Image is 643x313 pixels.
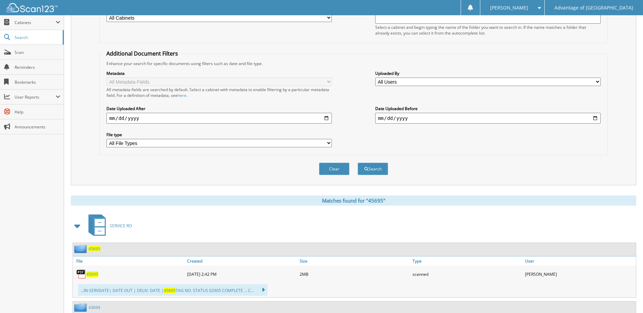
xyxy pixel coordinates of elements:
a: Size [298,256,410,266]
a: here [178,92,186,98]
span: Reminders [15,64,60,70]
img: folder2.png [74,245,88,253]
span: Help [15,109,60,115]
img: scan123-logo-white.svg [7,3,58,12]
a: User [523,256,636,266]
span: Scan [15,49,60,55]
div: scanned [411,267,523,281]
a: 45695 [88,246,100,252]
span: [PERSON_NAME] [490,6,528,10]
span: Advantage of [GEOGRAPHIC_DATA] [555,6,633,10]
label: Uploaded By [375,70,601,76]
iframe: Chat Widget [609,280,643,313]
div: All metadata fields are searched by default. Select a cabinet with metadata to enable filtering b... [106,87,332,98]
input: start [106,113,332,124]
button: Search [358,163,388,175]
span: Bookmarks [15,79,60,85]
a: Created [185,256,298,266]
legend: Additional Document Filters [103,50,181,57]
img: PDF.png [76,269,86,279]
label: Date Uploaded After [106,106,332,111]
input: end [375,113,601,124]
div: 2MB [298,267,410,281]
a: File [73,256,185,266]
a: SERVICE RO [84,212,132,239]
span: 45695 [164,288,176,293]
a: Type [411,256,523,266]
label: File type [106,132,332,138]
div: [PERSON_NAME] [523,267,636,281]
span: Cabinets [15,20,56,25]
div: ...IN-SERVDATE| DATE OUT | DELIV. DATE | TAG NO. STATUS 02905 COMPLETE ... C... [78,284,267,296]
a: 45695 [86,271,98,277]
div: Select a cabinet and begin typing the name of the folder you want to search in. If the name match... [375,24,601,36]
a: 43694 [88,305,100,310]
div: Enhance your search for specific documents using filters such as date and file type. [103,61,604,66]
label: Metadata [106,70,332,76]
img: folder2.png [74,303,88,312]
span: Announcements [15,124,60,130]
span: SERVICE RO [110,223,132,229]
button: Clear [319,163,349,175]
div: [DATE] 2:42 PM [185,267,298,281]
div: Matches found for "45695" [71,195,636,206]
span: Search [15,35,59,40]
span: User Reports [15,94,56,100]
label: Date Uploaded Before [375,106,601,111]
